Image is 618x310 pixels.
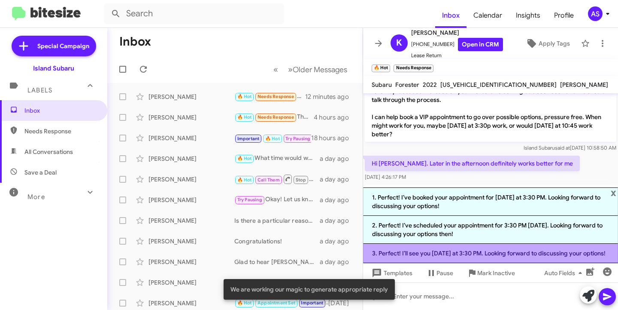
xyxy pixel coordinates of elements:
[237,177,252,183] span: 🔥 Hot
[148,196,234,204] div: [PERSON_NAME]
[237,94,252,99] span: 🔥 Hot
[234,132,311,143] div: Inbound Call
[544,265,585,281] span: Auto Fields
[24,106,97,115] span: Inbox
[293,65,347,74] span: Older Messages
[320,258,356,266] div: a day ago
[237,197,262,203] span: Try Pausing
[365,156,580,171] p: Hi [PERSON_NAME]. Later in the afternoon definitely works better for me
[524,144,616,151] span: Island Subaru [DATE] 10:58:50 AM
[27,193,45,201] span: More
[24,147,73,156] span: All Conversations
[24,168,57,177] span: Save a Deal
[237,114,252,120] span: 🔥 Hot
[581,6,609,21] button: AS
[148,237,234,246] div: [PERSON_NAME]
[33,64,74,73] div: Island Subaru
[363,265,419,281] button: Templates
[269,61,352,78] nav: Page navigation example
[537,265,592,281] button: Auto Fields
[265,136,280,141] span: 🔥 Hot
[518,36,577,51] button: Apply Tags
[230,285,388,294] span: We are working our magic to generate appropriate reply
[539,36,570,51] span: Apply Tags
[320,175,356,184] div: a day ago
[363,244,618,263] li: 3. Perfect! I’ll see you [DATE] at 3:30 PM. Looking forward to discussing your options!
[148,92,234,101] div: [PERSON_NAME]
[365,174,406,180] span: [DATE] 4:26:17 PM
[148,134,234,142] div: [PERSON_NAME]
[268,61,283,78] button: Previous
[555,144,570,151] span: said at
[234,216,320,225] div: Is there a particular reason why?
[148,216,234,225] div: [PERSON_NAME]
[148,278,234,287] div: [PERSON_NAME]
[119,35,151,49] h1: Inbox
[460,265,522,281] button: Mark Inactive
[363,187,618,216] li: 1. Perfect! I’ve booked your appointment for [DATE] at 3:30 PM. Looking forward to discussing you...
[411,38,503,51] span: [PHONE_NUMBER]
[547,3,581,28] a: Profile
[588,6,603,21] div: AS
[234,237,320,246] div: Congratulations!
[365,75,616,142] p: Hi [PERSON_NAME] this is [PERSON_NAME] at [GEOGRAPHIC_DATA]. I wanted to follow up because the le...
[509,3,547,28] a: Insights
[237,156,252,161] span: 🔥 Hot
[394,64,433,72] small: Needs Response
[411,28,503,38] span: [PERSON_NAME]
[365,185,616,209] p: Great! How about 3:30 PM [DATE] for your appointment? Let me know if that works or if you prefer ...
[257,94,294,99] span: Needs Response
[458,38,503,51] a: Open in CRM
[314,113,356,122] div: 4 hours ago
[320,154,356,163] div: a day ago
[237,136,260,141] span: Important
[37,42,89,50] span: Special Campaign
[423,81,437,89] span: 2022
[411,51,503,60] span: Lease Return
[234,195,320,205] div: Okay! Let us know how it goes!
[234,92,305,101] div: Works for me
[440,81,557,89] span: [US_VEHICLE_IDENTIFICATION_NUMBER]
[148,258,234,266] div: [PERSON_NAME]
[27,86,52,94] span: Labels
[395,81,419,89] span: Forester
[234,112,314,122] div: Thanks in advance [PERSON_NAME]
[296,177,306,183] span: Stop
[320,216,356,225] div: a day ago
[311,134,356,142] div: 18 hours ago
[148,154,234,163] div: [PERSON_NAME]
[396,36,402,50] span: K
[372,64,390,72] small: 🔥 Hot
[477,265,515,281] span: Mark Inactive
[273,64,278,75] span: «
[436,265,453,281] span: Pause
[285,136,310,141] span: Try Pausing
[234,174,320,184] div: Good Morning [PERSON_NAME]! I wanted to follow up with you and see if had some time to stop by ou...
[372,81,392,89] span: Subaru
[148,299,234,307] div: [PERSON_NAME]
[320,237,356,246] div: a day ago
[288,64,293,75] span: »
[148,175,234,184] div: [PERSON_NAME]
[467,3,509,28] a: Calendar
[305,92,356,101] div: 12 minutes ago
[257,114,294,120] span: Needs Response
[148,113,234,122] div: [PERSON_NAME]
[283,61,352,78] button: Next
[234,153,320,163] div: What time would work best for you?
[611,187,616,198] span: x
[234,258,320,266] div: Glad to hear [PERSON_NAME], thank you!
[370,265,412,281] span: Templates
[12,36,96,56] a: Special Campaign
[257,177,280,183] span: Call Them
[419,265,460,281] button: Pause
[363,216,618,244] li: 2. Perfect! I’ve scheduled your appointment for 3:30 PM [DATE]. Looking forward to discussing you...
[560,81,608,89] span: [PERSON_NAME]
[435,3,467,28] a: Inbox
[104,3,284,24] input: Search
[24,127,97,135] span: Needs Response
